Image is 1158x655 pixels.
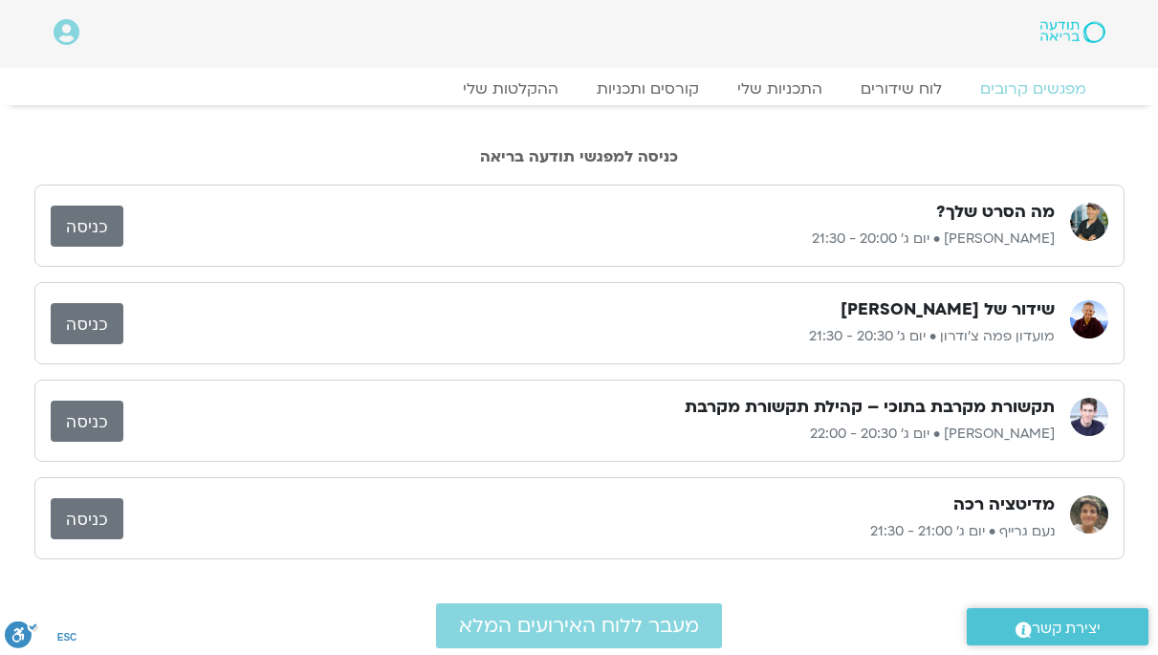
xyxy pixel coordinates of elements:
nav: Menu [54,79,1105,98]
p: נעם גרייף • יום ג׳ 21:00 - 21:30 [123,520,1055,543]
img: ערן טייכר [1070,398,1108,436]
a: כניסה [51,303,123,344]
span: יצירת קשר [1032,616,1101,642]
a: מפגשים קרובים [961,79,1105,98]
span: מעבר ללוח האירועים המלא [459,615,699,637]
a: התכניות שלי [718,79,841,98]
h3: שידור של [PERSON_NAME] [841,298,1055,321]
a: כניסה [51,498,123,539]
a: מעבר ללוח האירועים המלא [436,603,722,648]
img: מועדון פמה צ'ודרון [1070,300,1108,338]
h3: מדיטציה רכה [953,493,1055,516]
a: כניסה [51,401,123,442]
a: לוח שידורים [841,79,961,98]
a: ההקלטות שלי [444,79,578,98]
a: קורסים ותכניות [578,79,718,98]
h2: כניסה למפגשי תודעה בריאה [34,148,1125,165]
p: מועדון פמה צ'ודרון • יום ג׳ 20:30 - 21:30 [123,325,1055,348]
a: כניסה [51,206,123,247]
h3: תקשורת מקרבת בתוכי – קהילת תקשורת מקרבת [685,396,1055,419]
img: ג'יוואן ארי בוסתן [1070,203,1108,241]
a: יצירת קשר [967,608,1148,645]
h3: מה הסרט שלך? [936,201,1055,224]
img: נעם גרייף [1070,495,1108,534]
p: [PERSON_NAME] • יום ג׳ 20:30 - 22:00 [123,423,1055,446]
p: [PERSON_NAME] • יום ג׳ 20:00 - 21:30 [123,228,1055,251]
